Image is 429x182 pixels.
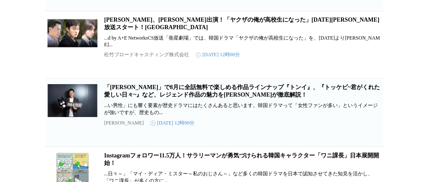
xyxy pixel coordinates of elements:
[104,17,379,30] a: [PERSON_NAME]、[PERSON_NAME]出演！「ヤクザの俺が高校生になった」[DATE][PERSON_NAME]放送スタート！[GEOGRAPHIC_DATA]
[104,51,189,58] p: 松竹ブロードキャスティング株式会社
[104,152,379,166] a: Instagramフォロワー11.5万人！サラリーマンが勇気づけられる韓国キャラクター「ワニ課長」日本展開開始！
[104,120,144,126] p: [PERSON_NAME]
[150,120,195,127] time: [DATE] 12時00分
[104,35,382,48] p: ...d by A+E NetworksCS放送「衛星劇場」では、韓国ドラマ「ヤクザの俺が高校生になった」を、[DATE]より[PERSON_NAME]...
[196,51,240,58] time: [DATE] 12時00分
[104,102,382,116] p: ...い男性」にも響く要素が歴史ドラマにはたくさんあると思います。韓国ドラマって「女性ファンが多い」というイメージが強いですが、歴史もの...
[47,84,97,117] img: 「ABEMA」で8月に全話無料で楽しめる作品ラインナップ『トンイ』、『トッケビ~君がくれた愛しい日々~』など、レジェンド作品の魅力を古家正亨が徹底解説！
[104,84,380,98] a: 「[PERSON_NAME]」で8月に全話無料で楽しめる作品ラインナップ『トンイ』、『トッケビ~君がくれた愛しい日々~』など、レジェンド作品の魅力を[PERSON_NAME]が徹底解説！
[47,16,97,50] img: イ・ソジン、ユン・チャニョン出演！「ヤクザの俺が高校生になった」8月14日(木)日本初放送スタート！CS衛星劇場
